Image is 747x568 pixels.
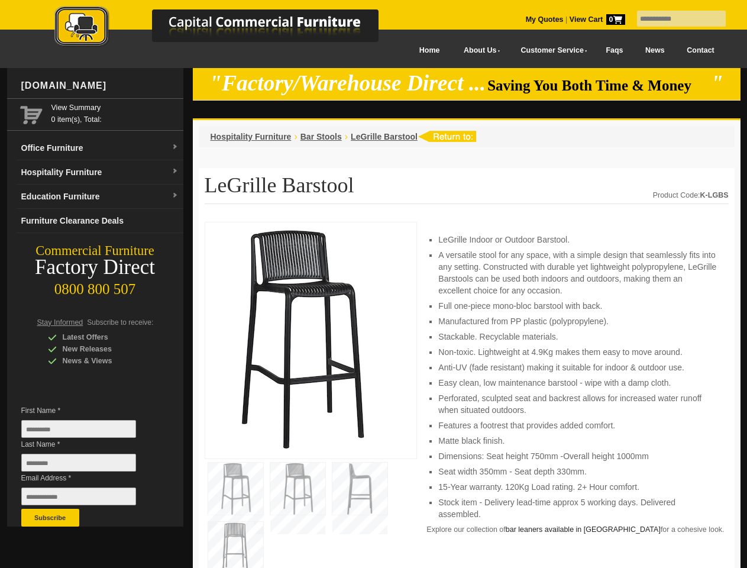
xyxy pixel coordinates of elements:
[17,160,183,185] a: Hospitality Furnituredropdown
[418,131,476,142] img: return to
[634,37,675,64] a: News
[438,450,716,462] li: Dimensions: Seat height 750mm -Overall height 1000mm
[438,377,716,389] li: Easy clean, low maintenance barstool - wipe with a damp cloth.
[451,37,507,64] a: About Us
[209,71,486,95] em: "Factory/Warehouse Direct ...
[172,144,179,151] img: dropdown
[438,466,716,477] li: Seat width 350mm - Seat depth 330mm.
[37,318,83,327] span: Stay Informed
[526,15,564,24] a: My Quotes
[7,275,183,298] div: 0800 800 507
[17,185,183,209] a: Education Furnituredropdown
[172,168,179,175] img: dropdown
[345,131,348,143] li: ›
[7,259,183,276] div: Factory Direct
[438,435,716,447] li: Matte black finish.
[438,496,716,520] li: Stock item - Delivery lead-time approx 5 working days. Delivered assembled.
[438,362,716,373] li: Anti-UV (fade resistant) making it suitable for indoor & outdoor use.
[506,525,661,534] a: bar leaners available in [GEOGRAPHIC_DATA]
[438,419,716,431] li: Features a footrest that provides added comfort.
[48,355,160,367] div: News & Views
[17,68,183,104] div: [DOMAIN_NAME]
[653,189,729,201] div: Product Code:
[438,315,716,327] li: Manufactured from PP plastic (polypropylene).
[606,14,625,25] span: 0
[438,481,716,493] li: 15-Year warranty. 120Kg Load rating. 2+ Hour comfort.
[21,454,136,472] input: Last Name *
[21,405,154,417] span: First Name *
[17,136,183,160] a: Office Furnituredropdown
[87,318,153,327] span: Subscribe to receive:
[211,228,389,449] img: LeGrille Barstool
[675,37,725,64] a: Contact
[294,131,297,143] li: ›
[21,509,79,527] button: Subscribe
[300,132,342,141] a: Bar Stools
[711,71,723,95] em: "
[211,132,292,141] a: Hospitality Furniture
[487,78,709,93] span: Saving You Both Time & Money
[438,346,716,358] li: Non-toxic. Lightweight at 4.9Kg makes them easy to move around.
[21,472,154,484] span: Email Address *
[7,243,183,259] div: Commercial Furniture
[507,37,594,64] a: Customer Service
[21,438,154,450] span: Last Name *
[21,420,136,438] input: First Name *
[438,234,716,246] li: LeGrille Indoor or Outdoor Barstool.
[205,174,729,204] h1: LeGrille Barstool
[51,102,179,124] span: 0 item(s), Total:
[48,343,160,355] div: New Releases
[438,331,716,343] li: Stackable. Recyclable materials.
[700,191,729,199] strong: K-LGBS
[567,15,625,24] a: View Cart0
[48,331,160,343] div: Latest Offers
[21,488,136,505] input: Email Address *
[22,6,436,53] a: Capital Commercial Furniture Logo
[22,6,436,49] img: Capital Commercial Furniture Logo
[438,249,716,296] li: A versatile stool for any space, with a simple design that seamlessly fits into any setting. Cons...
[51,102,179,114] a: View Summary
[570,15,625,24] strong: View Cart
[172,192,179,199] img: dropdown
[438,392,716,416] li: Perforated, sculpted seat and backrest allows for increased water runoff when situated outdoors.
[17,209,183,233] a: Furniture Clearance Deals
[438,300,716,312] li: Full one-piece mono-bloc barstool with back.
[351,132,418,141] a: LeGrille Barstool
[426,524,728,535] p: Explore our collection of for a cohesive look.
[595,37,635,64] a: Faqs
